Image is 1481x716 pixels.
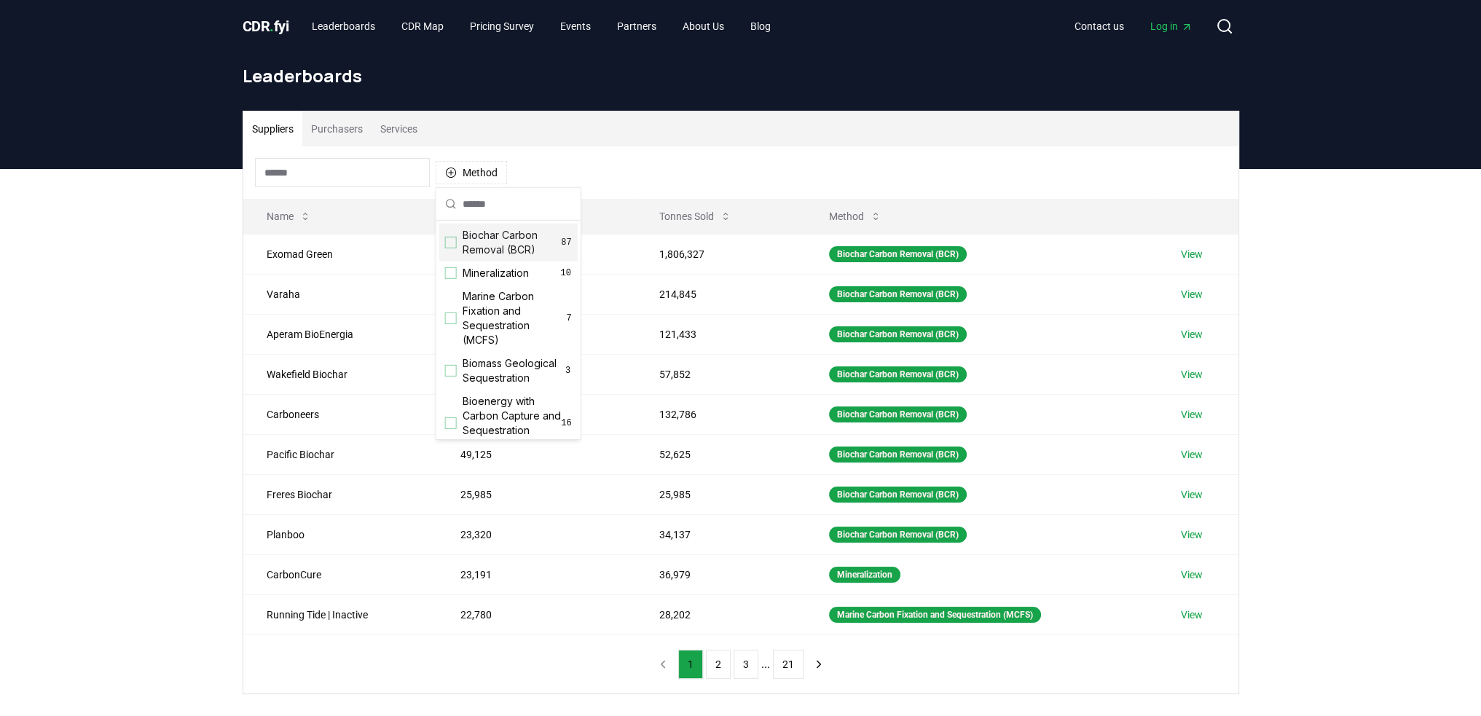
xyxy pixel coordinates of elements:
[300,13,387,39] a: Leaderboards
[243,434,437,474] td: Pacific Biochar
[636,474,805,514] td: 25,985
[243,234,437,274] td: Exomad Green
[636,594,805,634] td: 28,202
[302,111,372,146] button: Purchasers
[1180,327,1202,342] a: View
[255,202,323,231] button: Name
[648,202,743,231] button: Tonnes Sold
[437,474,636,514] td: 25,985
[463,356,565,385] span: Biomass Geological Sequestration
[773,650,804,679] button: 21
[829,607,1041,623] div: Marine Carbon Fixation and Sequestration (MCFS)
[243,554,437,594] td: CarbonCure
[463,394,562,452] span: Bioenergy with Carbon Capture and Sequestration (BECCS)
[243,64,1239,87] h1: Leaderboards
[1180,527,1202,542] a: View
[636,514,805,554] td: 34,137
[270,17,274,35] span: .
[243,111,302,146] button: Suppliers
[565,365,572,377] span: 3
[1180,567,1202,582] a: View
[1180,367,1202,382] a: View
[1180,607,1202,622] a: View
[458,13,546,39] a: Pricing Survey
[1180,287,1202,302] a: View
[372,111,426,146] button: Services
[706,650,731,679] button: 2
[636,434,805,474] td: 52,625
[243,594,437,634] td: Running Tide | Inactive
[605,13,668,39] a: Partners
[300,13,782,39] nav: Main
[1063,13,1136,39] a: Contact us
[463,266,529,280] span: Mineralization
[243,514,437,554] td: Planboo
[243,17,289,35] span: CDR fyi
[761,656,770,673] li: ...
[1180,407,1202,422] a: View
[829,446,967,463] div: Biochar Carbon Removal (BCR)
[1063,13,1204,39] nav: Main
[437,594,636,634] td: 22,780
[829,406,967,422] div: Biochar Carbon Removal (BCR)
[739,13,782,39] a: Blog
[636,354,805,394] td: 57,852
[829,286,967,302] div: Biochar Carbon Removal (BCR)
[1180,247,1202,261] a: View
[1139,13,1204,39] a: Log in
[243,16,289,36] a: CDR.fyi
[549,13,602,39] a: Events
[243,354,437,394] td: Wakefield Biochar
[829,326,967,342] div: Biochar Carbon Removal (BCR)
[829,246,967,262] div: Biochar Carbon Removal (BCR)
[437,434,636,474] td: 49,125
[1180,447,1202,462] a: View
[437,514,636,554] td: 23,320
[436,161,507,184] button: Method
[829,366,967,382] div: Biochar Carbon Removal (BCR)
[678,650,703,679] button: 1
[1150,19,1193,34] span: Log in
[636,314,805,354] td: 121,433
[1180,487,1202,502] a: View
[243,274,437,314] td: Varaha
[560,267,572,279] span: 10
[829,527,967,543] div: Biochar Carbon Removal (BCR)
[561,417,571,429] span: 16
[463,228,562,257] span: Biochar Carbon Removal (BCR)
[817,202,893,231] button: Method
[829,487,967,503] div: Biochar Carbon Removal (BCR)
[636,234,805,274] td: 1,806,327
[734,650,758,679] button: 3
[806,650,831,679] button: next page
[243,474,437,514] td: Freres Biochar
[243,314,437,354] td: Aperam BioEnergia
[636,554,805,594] td: 36,979
[243,394,437,434] td: Carboneers
[636,394,805,434] td: 132,786
[636,274,805,314] td: 214,845
[829,567,900,583] div: Mineralization
[437,554,636,594] td: 23,191
[566,312,571,324] span: 7
[671,13,736,39] a: About Us
[463,289,567,347] span: Marine Carbon Fixation and Sequestration (MCFS)
[390,13,455,39] a: CDR Map
[561,237,571,248] span: 87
